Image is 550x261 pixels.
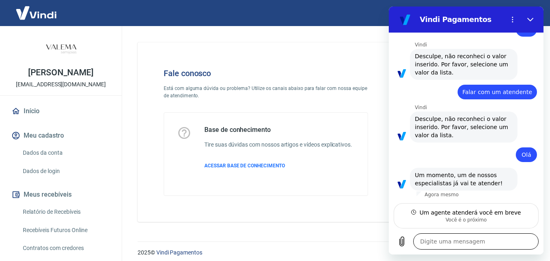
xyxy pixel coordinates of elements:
a: Contratos com credores [20,240,112,257]
p: Está com alguma dúvida ou problema? Utilize os canais abaixo para falar com nossa equipe de atend... [164,85,368,99]
a: Vindi Pagamentos [156,249,202,256]
button: Meus recebíveis [10,186,112,204]
h6: Tire suas dúvidas com nossos artigos e vídeos explicativos. [204,140,352,149]
button: Sair [511,6,540,21]
button: Meu cadastro [10,127,112,145]
a: Relatório de Recebíveis [20,204,112,220]
h5: Base de conhecimento [204,126,352,134]
iframe: Janela de mensagens [389,7,543,254]
a: Recebíveis Futuros Online [20,222,112,239]
a: Dados de login [20,163,112,180]
p: [PERSON_NAME] [28,68,93,77]
img: Vindi [10,0,63,25]
a: Dados da conta [20,145,112,161]
p: 2025 © [138,248,530,257]
h4: Fale conosco [164,68,368,78]
a: Início [10,102,112,120]
p: [EMAIL_ADDRESS][DOMAIN_NAME] [16,80,106,89]
img: fd6887c0-6a59-4205-b1ab-e7d4c741de89.jpeg [45,33,77,65]
span: ACESSAR BASE DE CONHECIMENTO [204,163,285,169]
img: Fale conosco [388,55,511,164]
a: ACESSAR BASE DE CONHECIMENTO [204,162,352,169]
